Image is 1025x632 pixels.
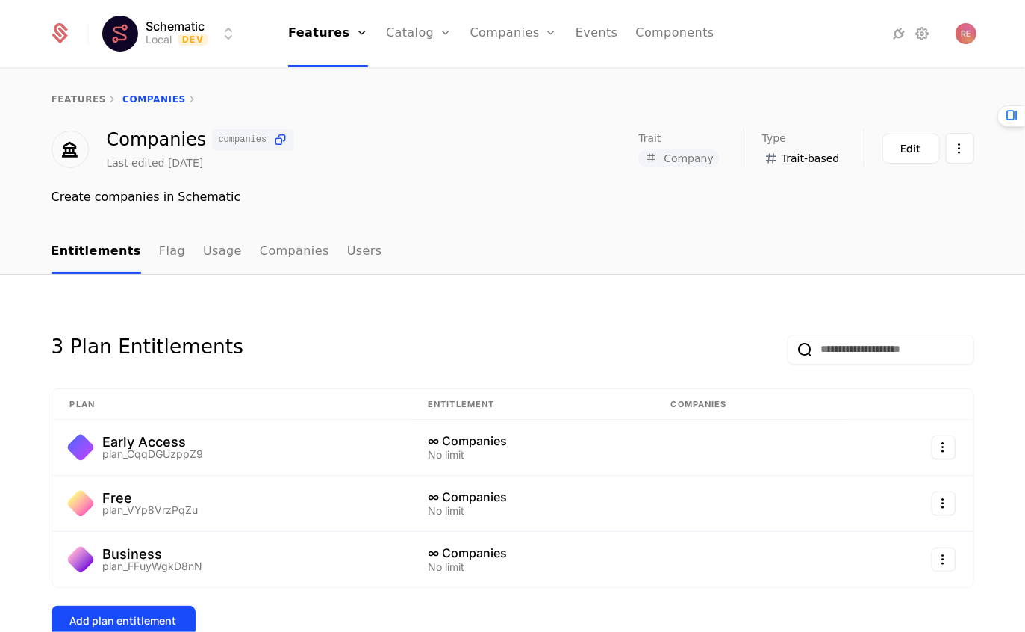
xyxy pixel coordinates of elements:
th: Companies [653,389,847,421]
button: Open user button [956,23,976,44]
span: Dev [178,34,208,46]
div: Last edited [DATE] [107,155,204,170]
button: Edit [882,134,940,164]
div: Companies [107,129,295,151]
th: Entitlement [410,389,652,421]
span: Trait-based [782,151,840,166]
div: No limit [428,506,635,516]
span: Type [762,133,786,143]
button: Select action [946,133,974,164]
button: Select action [932,492,956,515]
a: Users [347,230,382,274]
span: companies [218,135,267,144]
a: Companies [260,230,329,274]
a: Settings [914,25,932,43]
img: Ryan Echternacht [956,23,976,44]
a: features [52,94,107,105]
nav: Main [52,230,974,274]
div: plan_FFuyWgkD8nN [103,561,203,571]
div: Create companies in Schematic [52,188,974,206]
span: Schematic [146,20,205,32]
div: 3 Plan Entitlements [52,335,243,365]
button: Select action [932,436,956,459]
div: Local [146,32,172,47]
span: Trait [638,133,661,143]
a: Flag [159,230,185,274]
a: Usage [203,230,242,274]
div: Free [103,492,199,505]
div: ∞ Companies [428,547,635,559]
img: Schematic [102,16,138,52]
div: ∞ Companies [428,491,635,503]
div: Early Access [103,436,204,449]
div: No limit [428,562,635,572]
a: Integrations [890,25,908,43]
div: Edit [901,141,921,156]
th: Plan [52,389,411,421]
div: ∞ Companies [428,435,635,447]
div: Add plan entitlement [70,613,177,628]
div: plan_CqqDGUzppZ9 [103,449,204,459]
a: Entitlements [52,230,141,274]
button: Select action [932,548,956,571]
div: plan_VYp8VrzPqZu [103,505,199,515]
span: Company [664,152,714,164]
div: Business [103,548,203,561]
ul: Choose Sub Page [52,230,382,274]
div: No limit [428,450,635,460]
button: Select environment [107,17,237,50]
